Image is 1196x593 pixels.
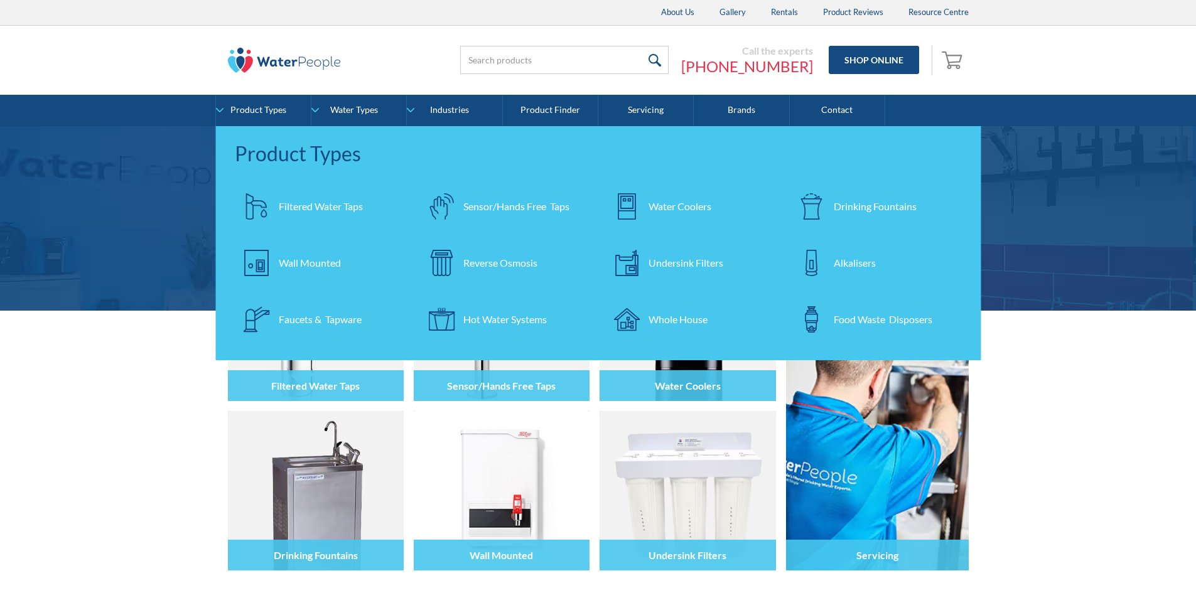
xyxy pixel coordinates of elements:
[279,199,363,214] div: Filtered Water Taps
[228,48,341,73] img: The Water People
[834,312,932,327] div: Food Waste Disposers
[271,380,360,392] h4: Filtered Water Taps
[463,312,547,327] div: Hot Water Systems
[419,184,592,228] a: Sensor/Hands Free Taps
[407,95,502,126] a: Industries
[829,46,919,74] a: Shop Online
[790,297,962,341] a: Food Waste Disposers
[939,45,969,75] a: Open empty cart
[856,549,898,561] h4: Servicing
[605,184,777,228] a: Water Coolers
[216,126,981,360] nav: Product Types
[605,297,777,341] a: Whole House
[460,46,669,74] input: Search products
[655,380,721,392] h4: Water Coolers
[649,255,723,270] div: Undersink Filters
[274,549,358,561] h4: Drinking Fountains
[834,199,917,214] div: Drinking Fountains
[235,241,407,285] a: Wall Mounted
[235,139,962,169] div: Product Types
[649,312,708,327] div: Whole House
[330,105,378,115] div: Water Types
[470,549,533,561] h4: Wall Mounted
[419,297,592,341] a: Hot Water Systems
[463,199,569,214] div: Sensor/Hands Free Taps
[694,95,789,126] a: Brands
[834,255,876,270] div: Alkalisers
[235,184,407,228] a: Filtered Water Taps
[790,95,885,126] a: Contact
[600,411,775,570] img: Undersink Filters
[463,255,537,270] div: Reverse Osmosis
[279,312,362,327] div: Faucets & Tapware
[598,95,694,126] a: Servicing
[605,241,777,285] a: Undersink Filters
[942,50,966,70] img: shopping cart
[279,255,341,270] div: Wall Mounted
[786,242,969,570] a: Servicing
[649,549,726,561] h4: Undersink Filters
[228,411,404,570] img: Drinking Fountains
[649,199,711,214] div: Water Coolers
[230,105,286,115] div: Product Types
[311,95,406,126] a: Water Types
[681,45,813,57] div: Call the experts
[414,411,590,570] img: Wall Mounted
[790,184,962,228] a: Drinking Fountains
[447,380,556,392] h4: Sensor/Hands Free Taps
[235,297,407,341] a: Faucets & Tapware
[790,241,962,285] a: Alkalisers
[430,105,469,115] div: Industries
[503,95,598,126] a: Product Finder
[419,241,592,285] a: Reverse Osmosis
[681,57,813,76] a: [PHONE_NUMBER]
[216,95,311,126] a: Product Types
